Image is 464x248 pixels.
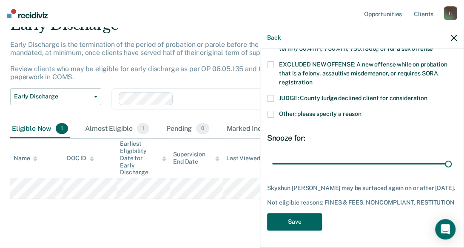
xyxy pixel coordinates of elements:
div: Supervision End Date [173,151,219,165]
div: Eligible Now [10,120,70,138]
img: Recidiviz [7,9,48,18]
div: Name [14,155,37,162]
div: Not eligible reasons: FINES & FEES, NONCOMPLIANT, RESTITUTION [267,199,457,206]
div: Open Intercom Messenger [435,219,455,239]
span: JUDGE: County Judge declined client for consideration [279,95,427,101]
span: EXCLUDED CURRENT OFFENSE: On probation for MCL 750.81 or MCL 750.84, for an offense requiring a m... [279,27,452,52]
div: Almost Eligible [83,120,151,138]
div: Skyshun [PERSON_NAME] may be surfaced again on or after [DATE]. [267,185,457,192]
div: Pending [165,120,211,138]
div: Last Viewed [226,155,268,162]
div: Marked Ineligible [225,120,301,138]
span: 0 [196,123,209,134]
span: Other: please specify a reason [279,110,362,117]
span: 1 [137,123,149,134]
span: 1 [56,123,68,134]
button: Back [267,34,281,41]
p: Early Discharge is the termination of the period of probation or parole before the full-term disc... [10,40,424,81]
span: EXCLUDED NEW OFFENSE: A new offense while on probation that is a felony, assaultive misdemeanor, ... [279,61,447,86]
div: Snooze for: [267,133,457,143]
button: Save [267,213,322,231]
div: Early Discharge [10,16,428,40]
div: Earliest Eligibility Date for Early Discharge [120,140,166,176]
span: Early Discharge [14,93,91,100]
div: h [444,6,457,20]
div: DOC ID [67,155,94,162]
